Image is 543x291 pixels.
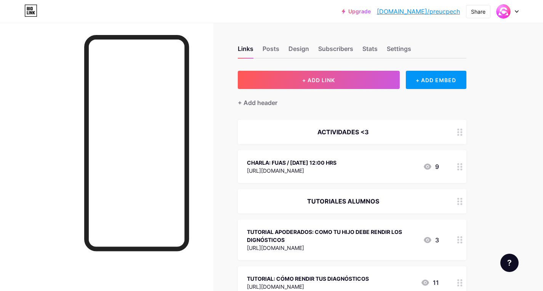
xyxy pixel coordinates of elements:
[247,159,336,167] div: CHARLA: FUAS / [DATE] 12:00 HRS
[247,244,417,252] div: [URL][DOMAIN_NAME]
[423,162,439,171] div: 9
[247,228,417,244] div: TUTORIAL APODERADOS: COMO TU HIJO DEBE RENDIR LOS DIGNÓSTICOS
[342,8,371,14] a: Upgrade
[238,44,253,58] div: Links
[247,127,439,137] div: ACTIVIDADES <3
[421,278,439,287] div: 11
[263,44,279,58] div: Posts
[247,197,439,206] div: TUTORIALES ALUMNOS
[238,71,400,89] button: + ADD LINK
[362,44,378,58] div: Stats
[288,44,309,58] div: Design
[423,235,439,245] div: 3
[387,44,411,58] div: Settings
[238,98,277,107] div: + Add header
[247,167,336,175] div: [URL][DOMAIN_NAME]
[247,275,369,283] div: TUTORIAL: CÓMO RENDIR TUS DIAGNÓSTICOS
[318,44,353,58] div: Subscribers
[496,4,511,19] img: Redes Cpech
[377,7,460,16] a: [DOMAIN_NAME]/preucpech
[302,77,335,83] span: + ADD LINK
[247,283,369,291] div: [URL][DOMAIN_NAME]
[406,71,466,89] div: + ADD EMBED
[471,8,485,16] div: Share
